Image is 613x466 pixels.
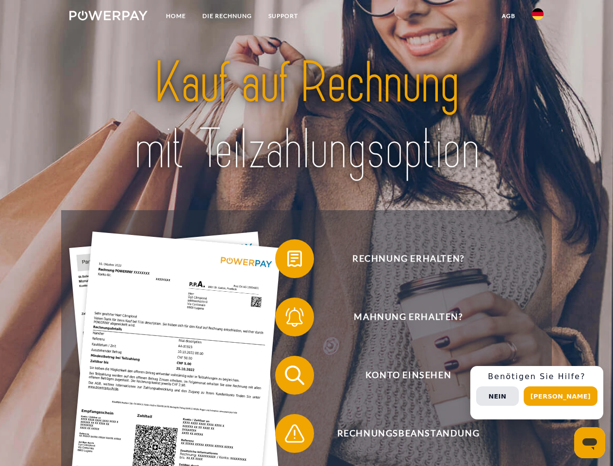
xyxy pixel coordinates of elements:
a: SUPPORT [260,7,306,25]
span: Rechnung erhalten? [289,239,527,278]
button: Nein [476,386,519,406]
h3: Benötigen Sie Hilfe? [476,372,597,382]
img: de [532,8,544,20]
img: title-powerpay_de.svg [93,47,520,186]
img: qb_bill.svg [282,247,307,271]
iframe: Schaltfläche zum Öffnen des Messaging-Fensters [574,427,605,458]
button: Rechnung erhalten? [275,239,528,278]
a: Home [158,7,194,25]
button: Mahnung erhalten? [275,298,528,336]
button: Rechnungsbeanstandung [275,414,528,453]
img: qb_warning.svg [282,421,307,446]
img: qb_search.svg [282,363,307,387]
a: agb [494,7,524,25]
button: Konto einsehen [275,356,528,395]
img: qb_bell.svg [282,305,307,329]
img: logo-powerpay-white.svg [69,11,148,20]
a: DIE RECHNUNG [194,7,260,25]
button: [PERSON_NAME] [524,386,597,406]
div: Schnellhilfe [470,366,603,419]
span: Rechnungsbeanstandung [289,414,527,453]
span: Konto einsehen [289,356,527,395]
span: Mahnung erhalten? [289,298,527,336]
